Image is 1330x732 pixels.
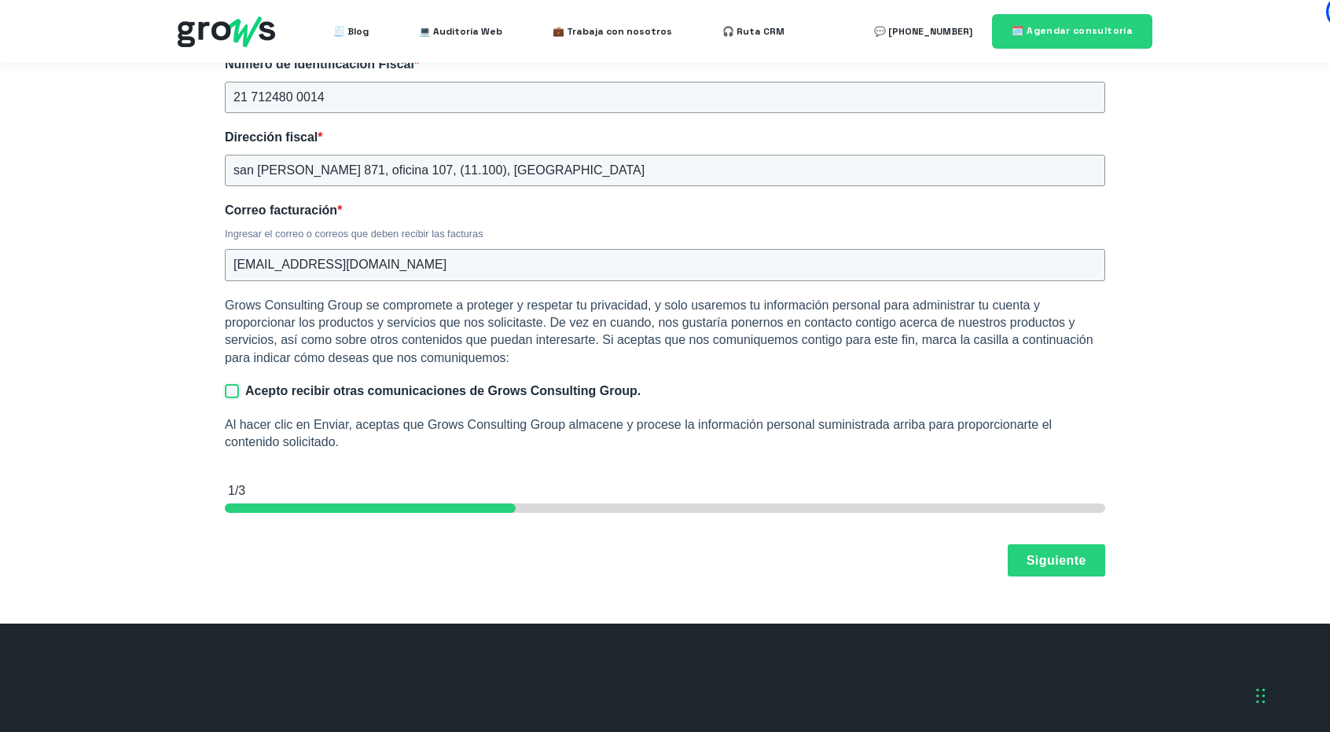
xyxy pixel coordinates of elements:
[225,203,337,217] span: Correo facturación
[225,227,1105,241] div: Ingresar el correo o correos que deben recibir las facturas
[225,57,414,71] span: Número de Identificación Fiscal
[225,297,1105,368] div: Grows Consulting Group se compromete a proteger y respetar tu privacidad, y solo usaremos tu info...
[1256,672,1266,719] div: Arrastrar
[722,16,784,47] a: 🎧 Ruta CRM
[1008,544,1105,577] button: Siguiente
[1047,531,1330,732] div: Widget de chat
[553,16,672,47] a: 💼 Trabaja con nosotros
[333,16,369,47] a: 🧾 Blog
[1012,24,1133,37] span: 🗓️ Agendar consultoría
[228,482,1105,500] div: 1/3
[874,16,972,47] a: 💬 [PHONE_NUMBER]
[1047,531,1330,732] iframe: Chat Widget
[419,16,502,47] a: 💻 Auditoría Web
[178,16,275,47] img: grows - hubspot
[225,416,1105,452] div: Al hacer clic en Enviar, aceptas que Grows Consulting Group almacene y procese la información per...
[225,130,318,144] span: Dirección fiscal
[992,14,1152,48] a: 🗓️ Agendar consultoría
[225,503,1105,513] div: page 1 of 3
[225,384,239,398] input: Acepto recibir otras comunicaciones de Grows Consulting Group.
[245,384,641,397] span: Acepto recibir otras comunicaciones de Grows Consulting Group.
